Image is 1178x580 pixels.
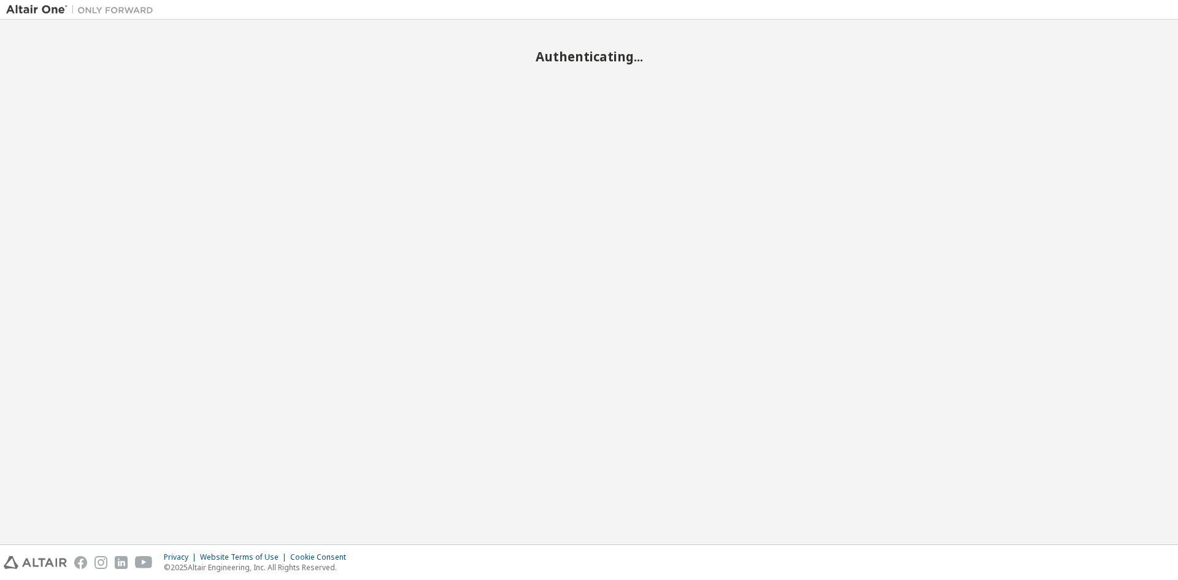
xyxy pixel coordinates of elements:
[200,552,290,562] div: Website Terms of Use
[290,552,353,562] div: Cookie Consent
[164,552,200,562] div: Privacy
[115,556,128,569] img: linkedin.svg
[164,562,353,573] p: © 2025 Altair Engineering, Inc. All Rights Reserved.
[6,4,160,16] img: Altair One
[4,556,67,569] img: altair_logo.svg
[6,48,1172,64] h2: Authenticating...
[135,556,153,569] img: youtube.svg
[74,556,87,569] img: facebook.svg
[94,556,107,569] img: instagram.svg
